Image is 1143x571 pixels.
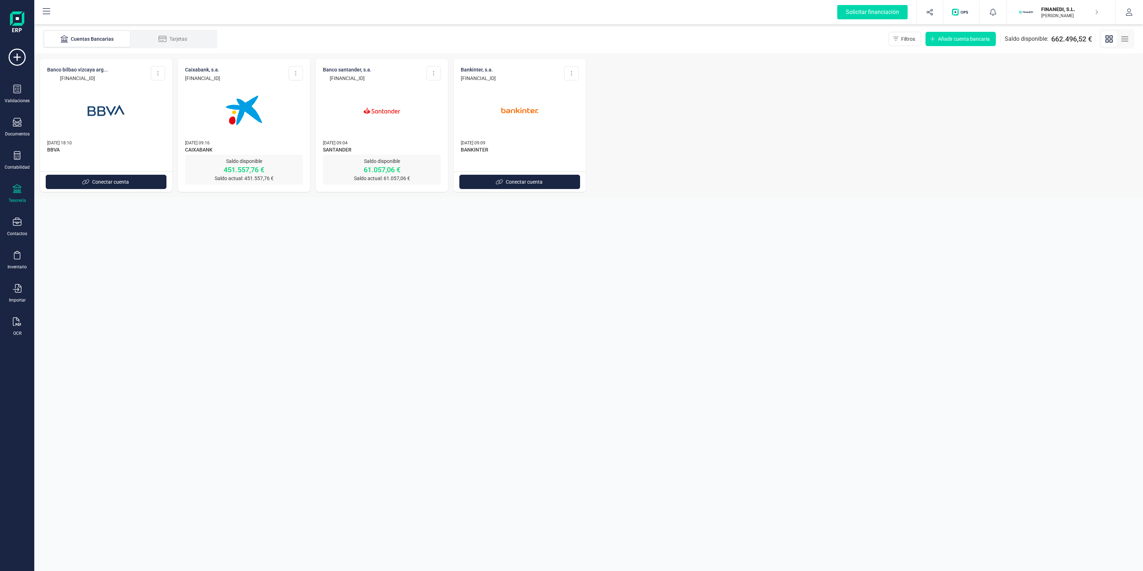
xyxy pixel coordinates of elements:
[323,175,441,182] p: Saldo actual: 61.057,06 €
[1005,35,1048,43] span: Saldo disponible:
[46,175,166,189] button: Conectar cuenta
[13,331,21,336] div: OCR
[185,75,220,82] p: [FINANCIAL_ID]
[1018,4,1034,20] img: FI
[461,75,496,82] p: [FINANCIAL_ID]
[323,140,348,145] span: [DATE] 09:04
[185,140,210,145] span: [DATE] 09:16
[185,66,220,73] p: CAIXABANK, S.A.
[459,175,580,189] button: Conectar cuenta
[948,1,975,24] button: Logo de OPS
[1015,1,1107,24] button: FIFINANEDI, S.L.[PERSON_NAME]
[5,164,30,170] div: Contabilidad
[47,66,108,73] p: BANCO BILBAO VIZCAYA ARG...
[461,146,579,155] span: BANKINTER
[323,66,371,73] p: BANCO SANTANDER, S.A.
[47,75,108,82] p: [FINANCIAL_ID]
[185,165,303,175] p: 451.557,76 €
[47,146,165,155] span: BBVA
[47,140,72,145] span: [DATE] 18:10
[8,264,27,270] div: Inventario
[461,66,496,73] p: BANKINTER, S.A.
[901,35,915,43] span: Filtros
[5,131,30,137] div: Documentos
[92,178,129,185] span: Conectar cuenta
[185,175,303,182] p: Saldo actual: 451.557,76 €
[9,297,26,303] div: Importar
[323,146,441,155] span: SANTANDER
[9,198,26,203] div: Tesorería
[1041,13,1098,19] p: [PERSON_NAME]
[506,178,543,185] span: Conectar cuenta
[323,75,371,82] p: [FINANCIAL_ID]
[10,11,24,34] img: Logo Finanedi
[829,1,916,24] button: Solicitar financiación
[5,98,30,104] div: Validaciones
[952,9,971,16] img: Logo de OPS
[889,32,921,46] button: Filtros
[323,158,441,165] p: Saldo disponible
[925,32,996,46] button: Añadir cuenta bancaria
[59,35,116,43] div: Cuentas Bancarias
[461,140,485,145] span: [DATE] 09:09
[1051,34,1092,44] span: 662.496,52 €
[323,165,441,175] p: 61.057,06 €
[837,5,908,19] div: Solicitar financiación
[185,146,303,155] span: CAIXABANK
[7,231,27,237] div: Contactos
[1041,6,1098,13] p: FINANEDI, S.L.
[938,35,990,43] span: Añadir cuenta bancaria
[144,35,201,43] div: Tarjetas
[185,158,303,165] p: Saldo disponible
